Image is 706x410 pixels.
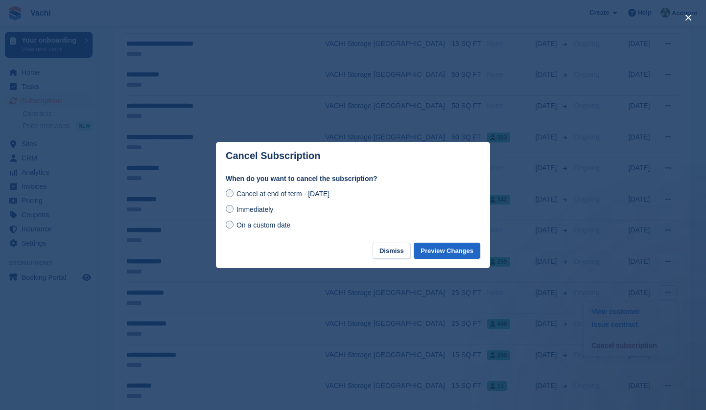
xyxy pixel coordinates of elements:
[681,10,696,25] button: close
[236,205,273,213] span: Immediately
[226,205,234,213] input: Immediately
[236,221,291,229] span: On a custom date
[226,150,320,161] p: Cancel Subscription
[236,190,329,198] span: Cancel at end of term - [DATE]
[226,221,234,228] input: On a custom date
[414,243,480,259] button: Preview Changes
[226,189,234,197] input: Cancel at end of term - [DATE]
[226,174,480,184] label: When do you want to cancel the subscription?
[373,243,411,259] button: Dismiss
